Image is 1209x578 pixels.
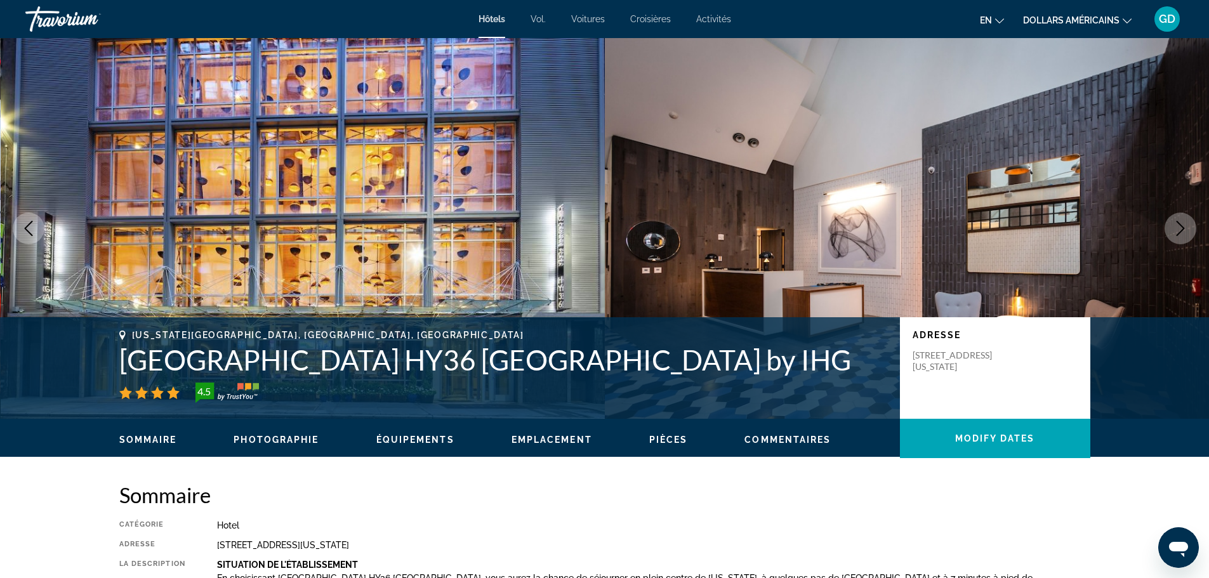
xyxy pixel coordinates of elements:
[900,419,1090,458] button: Modify Dates
[744,435,831,445] span: Commentaires
[744,434,831,445] button: Commentaires
[195,383,259,403] img: TrustYou guest rating badge
[119,435,177,445] span: Sommaire
[1151,6,1184,32] button: Menu utilisateur
[571,14,605,24] a: Voitures
[649,434,688,445] button: Pièces
[630,14,671,24] a: Croisières
[980,15,992,25] font: en
[512,435,592,445] span: Emplacement
[649,435,688,445] span: Pièces
[217,560,358,570] b: Situation De L'établissement
[913,330,1078,340] p: Adresse
[980,11,1004,29] button: Changer de langue
[119,540,185,550] div: Adresse
[512,434,592,445] button: Emplacement
[1023,11,1132,29] button: Changer de devise
[531,14,546,24] a: Vol.
[1159,12,1175,25] font: GD
[1165,213,1196,244] button: Next image
[234,435,319,445] span: Photographie
[913,350,1014,372] p: [STREET_ADDRESS][US_STATE]
[696,14,731,24] a: Activités
[376,435,454,445] span: Équipements
[1158,527,1199,568] iframe: Bouton de lancement de la fenêtre de messagerie
[1023,15,1120,25] font: dollars américains
[234,434,319,445] button: Photographie
[192,384,217,399] div: 4.5
[119,343,887,376] h1: [GEOGRAPHIC_DATA] HY36 [GEOGRAPHIC_DATA] by IHG
[376,434,454,445] button: Équipements
[13,213,44,244] button: Previous image
[119,434,177,445] button: Sommaire
[217,520,1090,530] div: Hotel
[25,3,152,36] a: Travorium
[217,540,1090,550] div: [STREET_ADDRESS][US_STATE]
[119,520,185,530] div: Catégorie
[479,14,505,24] a: Hôtels
[119,482,1090,508] h2: Sommaire
[955,433,1034,443] span: Modify Dates
[132,330,524,340] span: [US_STATE][GEOGRAPHIC_DATA], [GEOGRAPHIC_DATA], [GEOGRAPHIC_DATA]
